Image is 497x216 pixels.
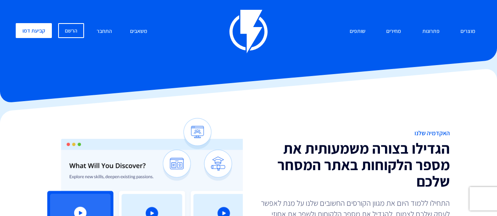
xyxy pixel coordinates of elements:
[380,23,407,40] a: מחירים
[344,23,371,40] a: שותפים
[58,23,84,38] a: הרשם
[416,23,446,40] a: פתרונות
[91,23,118,40] a: התחבר
[255,130,450,137] h1: האקדמיה שלנו
[255,140,450,189] h2: הגדילו בצורה משמעותית את מספר הלקוחות באתר המסחר שלכם
[16,23,52,38] a: קביעת דמו
[455,23,481,40] a: מוצרים
[124,23,153,40] a: משאבים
